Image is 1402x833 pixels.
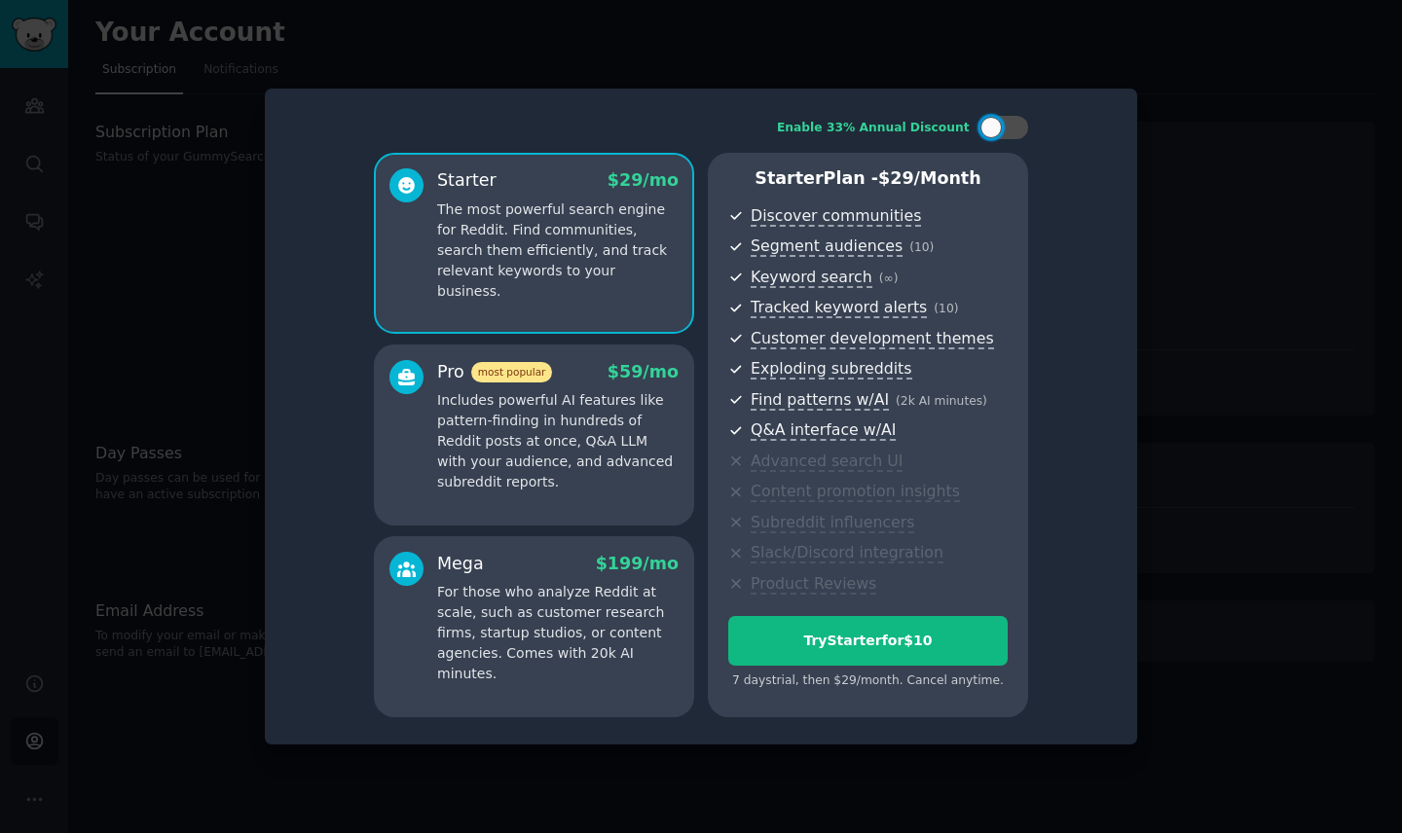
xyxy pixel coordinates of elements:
span: Segment audiences [751,236,903,257]
p: Starter Plan - [728,166,1008,191]
div: Mega [437,552,484,576]
div: Pro [437,360,552,384]
span: Find patterns w/AI [751,390,889,411]
span: Q&A interface w/AI [751,420,896,441]
p: Includes powerful AI features like pattern-finding in hundreds of Reddit posts at once, Q&A LLM w... [437,390,679,492]
span: Keyword search [751,268,872,288]
span: Slack/Discord integration [751,543,943,563]
span: Tracked keyword alerts [751,298,927,318]
div: Starter [437,168,497,193]
span: $ 59 /mo [608,362,679,381]
div: 7 days trial, then $ 29 /month . Cancel anytime. [728,672,1008,690]
span: Product Reviews [751,574,876,595]
span: Subreddit influencers [751,513,914,533]
span: $ 29 /mo [608,170,679,190]
span: most popular [471,362,553,382]
span: Discover communities [751,206,921,227]
p: For those who analyze Reddit at scale, such as customer research firms, startup studios, or conte... [437,582,679,684]
span: Advanced search UI [751,452,903,472]
span: Customer development themes [751,329,994,349]
span: ( 2k AI minutes ) [896,394,987,408]
div: Try Starter for $10 [729,631,1007,651]
div: Enable 33% Annual Discount [777,120,970,137]
span: ( 10 ) [909,240,934,254]
span: $ 29 /month [878,168,981,188]
p: The most powerful search engine for Reddit. Find communities, search them efficiently, and track ... [437,199,679,302]
span: Exploding subreddits [751,359,911,380]
span: Content promotion insights [751,482,960,502]
span: ( ∞ ) [879,272,899,285]
span: ( 10 ) [934,302,958,315]
span: $ 199 /mo [596,554,679,573]
button: TryStarterfor$10 [728,616,1008,666]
